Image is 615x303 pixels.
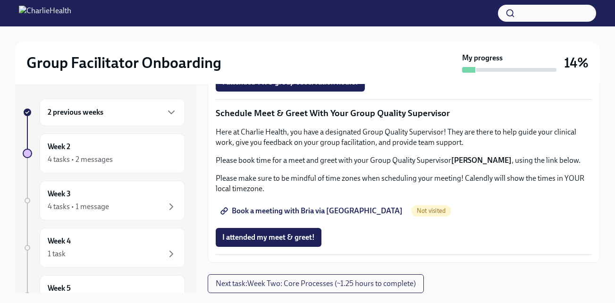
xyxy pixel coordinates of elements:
span: Next task : Week Two: Core Processes (~1.25 hours to complete) [216,279,416,288]
h6: Week 5 [48,283,71,294]
div: 1 task [48,249,66,259]
span: I attended my meet & greet! [222,233,315,242]
a: Week 41 task [23,228,185,268]
div: 4 tasks • 1 message [48,202,109,212]
a: Week 24 tasks • 2 messages [23,134,185,173]
h6: Week 4 [48,236,71,246]
a: Book a meeting with Bria via [GEOGRAPHIC_DATA] [216,202,409,220]
a: Week 34 tasks • 1 message [23,181,185,220]
p: Please make sure to be mindful of time zones when scheduling your meeting! Calendly will show the... [216,173,592,194]
strong: My progress [462,53,503,63]
span: Not visited [411,207,451,214]
p: Here at Charlie Health, you have a designated Group Quality Supervisor! They are there to help gu... [216,127,592,148]
h2: Group Facilitator Onboarding [26,53,221,72]
h6: Week 2 [48,142,70,152]
div: 2 previous weeks [40,99,185,126]
p: Schedule Meet & Greet With Your Group Quality Supervisor [216,107,592,119]
div: 4 tasks • 2 messages [48,154,113,165]
h6: 2 previous weeks [48,107,103,118]
p: Please book time for a meet and greet with your Group Quality Supervisor , using the link below. [216,155,592,166]
span: Book a meeting with Bria via [GEOGRAPHIC_DATA] [222,206,403,216]
h6: Week 3 [48,189,71,199]
button: I attended my meet & greet! [216,228,321,247]
h3: 14% [564,54,589,71]
img: CharlieHealth [19,6,71,21]
button: Next task:Week Two: Core Processes (~1.25 hours to complete) [208,274,424,293]
strong: [PERSON_NAME] [451,156,512,165]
